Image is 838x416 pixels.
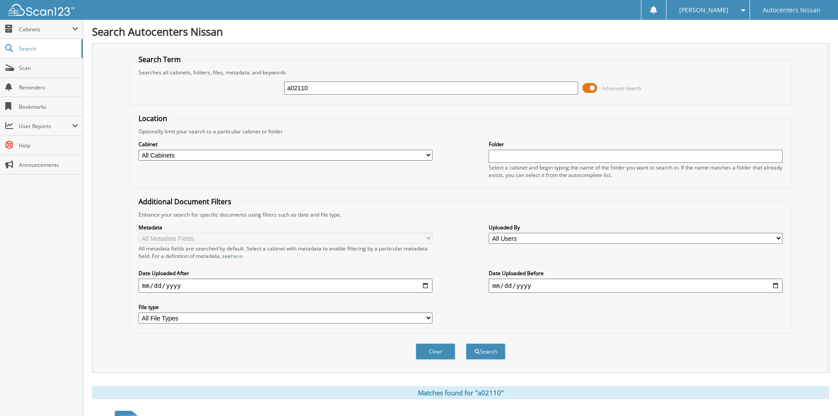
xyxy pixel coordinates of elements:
[679,7,728,13] span: [PERSON_NAME]
[92,24,829,39] h1: Search Autocenters Nissan
[139,279,432,293] input: start
[19,103,78,110] span: Bookmarks
[489,140,783,148] label: Folder
[19,84,78,91] span: Reminders
[134,128,787,135] div: Optionally limit your search to a particular cabinet or folder
[489,224,783,231] label: Uploaded By
[489,279,783,293] input: end
[602,85,641,92] span: Advanced Search
[139,245,432,260] div: All metadata fields are searched by default. Select a cabinet with metadata to enable filtering b...
[19,122,72,130] span: User Reports
[19,26,72,33] span: Cabinets
[139,224,432,231] label: Metadata
[19,142,78,149] span: Help
[489,164,783,179] div: Select a cabinet and begin typing the name of the folder you want to search in. If the name match...
[92,386,829,399] div: Matches found for "a02110"
[763,7,820,13] span: Autocenters Nissan
[134,55,185,64] legend: Search Term
[139,303,432,311] label: File type
[19,64,78,72] span: Scan
[134,197,236,206] legend: Additional Document Filters
[134,211,787,218] div: Enhance your search for specific documents using filters such as date and file type.
[231,252,242,260] a: here
[19,161,78,169] span: Announcements
[139,269,432,277] label: Date Uploaded After
[134,114,172,123] legend: Location
[416,343,455,360] button: Clear
[134,69,787,76] div: Searches all cabinets, folders, files, metadata, and keywords
[466,343,505,360] button: Search
[139,140,432,148] label: Cabinet
[489,269,783,277] label: Date Uploaded Before
[19,45,77,52] span: Search
[9,4,75,16] img: scan123-logo-white.svg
